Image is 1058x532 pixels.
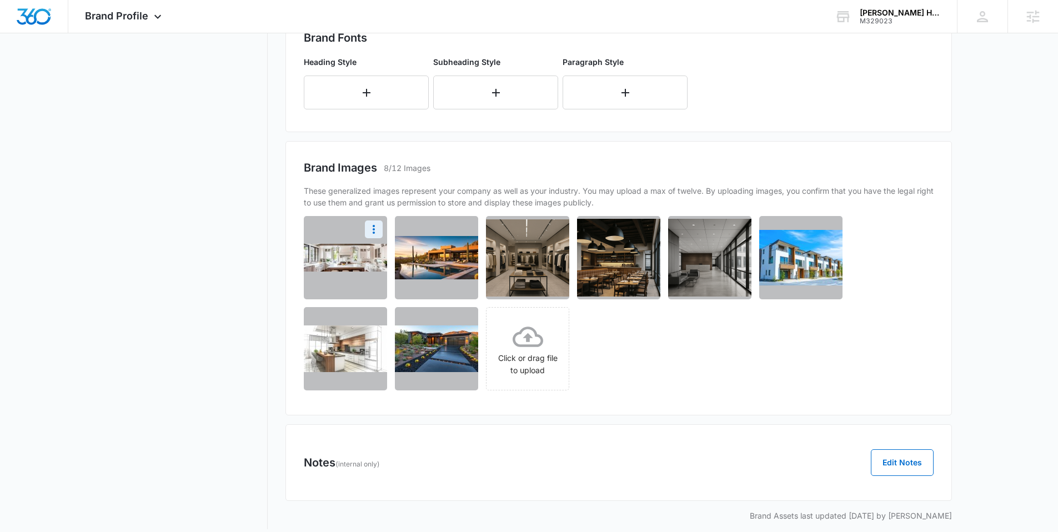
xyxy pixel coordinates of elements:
button: Edit Notes [871,449,934,476]
p: Subheading Style [433,56,558,68]
div: account id [860,17,941,25]
p: Heading Style [304,56,429,68]
p: 8/12 Images [384,162,430,174]
h3: Notes [304,454,380,471]
img: User uploaded image [304,325,387,372]
img: User uploaded image [395,236,478,279]
p: Brand Assets last updated [DATE] by [PERSON_NAME] [285,510,952,521]
div: account name [860,8,941,17]
p: Paragraph Style [563,56,688,68]
img: User uploaded image [304,244,387,272]
span: Click or drag file to upload [487,308,569,390]
img: User uploaded image [577,219,660,297]
img: User uploaded image [395,325,478,372]
button: More [365,220,383,238]
p: These generalized images represent your company as well as your industry. You may upload a max of... [304,185,934,208]
h2: Brand Fonts [304,29,934,46]
div: Click or drag file to upload [487,322,569,377]
span: Brand Profile [85,10,148,22]
img: User uploaded image [668,219,751,297]
img: User uploaded image [486,219,569,297]
h2: Brand Images [304,159,377,176]
img: User uploaded image [759,230,843,285]
span: (internal only) [335,460,380,468]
